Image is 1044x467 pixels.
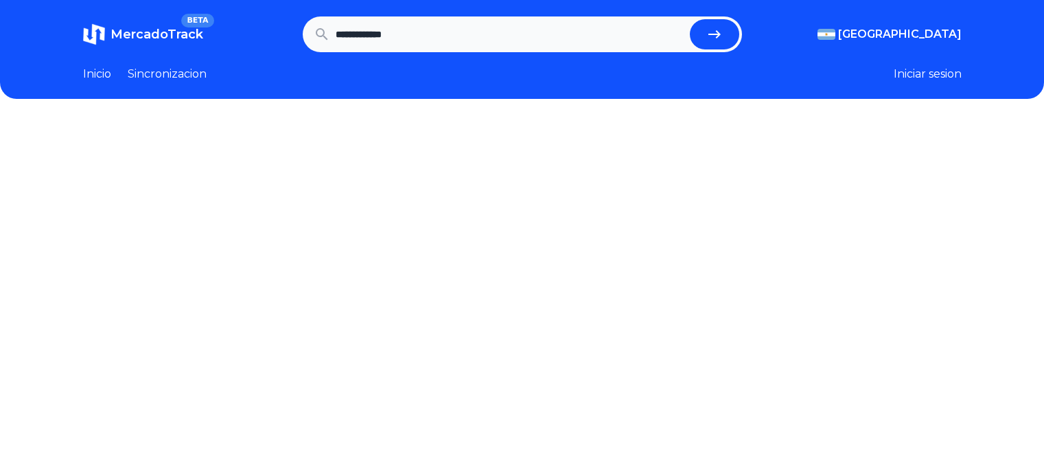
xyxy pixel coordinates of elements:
[838,26,962,43] span: [GEOGRAPHIC_DATA]
[83,66,111,82] a: Inicio
[817,26,962,43] button: [GEOGRAPHIC_DATA]
[817,29,835,40] img: Argentina
[894,66,962,82] button: Iniciar sesion
[111,27,203,42] span: MercadoTrack
[181,14,213,27] span: BETA
[128,66,207,82] a: Sincronizacion
[83,23,105,45] img: MercadoTrack
[83,23,203,45] a: MercadoTrackBETA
